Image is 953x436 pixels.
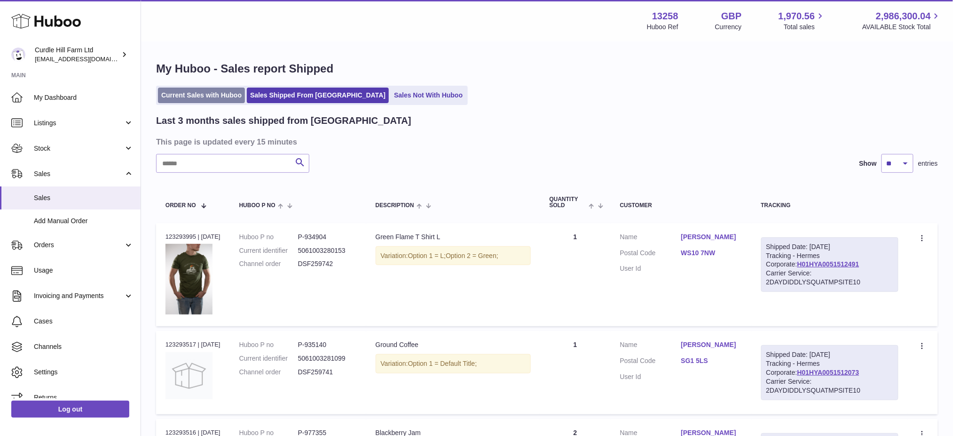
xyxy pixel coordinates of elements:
dt: Current identifier [239,354,298,363]
div: Tracking [761,202,898,209]
dt: Postal Code [620,356,681,368]
a: SG1 5LS [681,356,742,365]
span: Cases [34,317,134,326]
span: Add Manual Order [34,217,134,226]
td: 1 [540,331,611,414]
dt: Channel order [239,368,298,377]
dt: Postal Code [620,249,681,260]
div: Shipped Date: [DATE] [766,350,893,359]
dt: Huboo P no [239,340,298,349]
dt: Name [620,340,681,352]
dt: Huboo P no [239,233,298,242]
div: Currency [715,23,742,32]
dt: User Id [620,372,681,381]
span: Listings [34,119,124,128]
div: 123293995 | [DATE] [165,233,221,241]
div: 123293517 | [DATE] [165,340,221,349]
div: Tracking - Hermes Corporate: [761,237,898,292]
strong: 13258 [652,10,678,23]
img: EOB_7575EOB.jpg [165,244,213,315]
span: [EMAIL_ADDRESS][DOMAIN_NAME] [35,55,138,63]
span: Description [376,202,414,209]
div: Curdle Hill Farm Ltd [35,46,119,64]
span: Option 1 = Default Title; [408,360,477,367]
a: Current Sales with Huboo [158,88,245,103]
span: Usage [34,266,134,275]
a: Sales Shipped From [GEOGRAPHIC_DATA] [247,88,389,103]
span: Settings [34,368,134,377]
span: Invoicing and Payments [34,291,124,300]
dd: P-935140 [298,340,357,349]
span: AVAILABLE Stock Total [862,23,942,32]
dd: 5061003281099 [298,354,357,363]
span: 1,970.56 [779,10,815,23]
div: Ground Coffee [376,340,531,349]
dd: 5061003280153 [298,246,357,255]
a: Log out [11,401,129,418]
div: Variation: [376,246,531,266]
a: [PERSON_NAME] [681,340,742,349]
span: Huboo P no [239,202,276,209]
strong: GBP [721,10,741,23]
div: Green Flame T Shirt L [376,233,531,242]
dd: DSF259741 [298,368,357,377]
span: Orders [34,241,124,250]
div: Huboo Ref [647,23,678,32]
dd: DSF259742 [298,259,357,268]
dt: User Id [620,264,681,273]
span: Stock [34,144,124,153]
span: Returns [34,393,134,402]
span: entries [918,159,938,168]
a: 1,970.56 Total sales [779,10,826,32]
a: H01HYA0051512491 [797,260,859,268]
span: Option 2 = Green; [446,252,498,259]
h3: This page is updated every 15 minutes [156,137,936,147]
span: Sales [34,170,124,178]
a: WS10 7NW [681,249,742,258]
a: [PERSON_NAME] [681,233,742,242]
a: 2,986,300.04 AVAILABLE Stock Total [862,10,942,32]
dt: Channel order [239,259,298,268]
span: Channels [34,342,134,351]
div: Customer [620,202,742,209]
span: Sales [34,194,134,202]
div: Shipped Date: [DATE] [766,242,893,251]
a: Sales Not With Huboo [391,88,466,103]
span: My Dashboard [34,93,134,102]
span: Option 1 = L; [408,252,446,259]
span: Total sales [784,23,826,32]
h2: Last 3 months sales shipped from [GEOGRAPHIC_DATA] [156,114,411,127]
a: H01HYA0051512073 [797,369,859,376]
dt: Current identifier [239,246,298,255]
img: internalAdmin-13258@internal.huboo.com [11,48,25,62]
span: Order No [165,202,196,209]
div: Tracking - Hermes Corporate: [761,345,898,400]
h1: My Huboo - Sales report Shipped [156,61,938,76]
div: Carrier Service: 2DAYDIDDLYSQUATMPSITE10 [766,377,893,395]
dd: P-934904 [298,233,357,242]
img: no-photo.jpg [165,352,213,399]
td: 1 [540,223,611,327]
div: Carrier Service: 2DAYDIDDLYSQUATMPSITE10 [766,269,893,287]
div: Variation: [376,354,531,373]
span: Quantity Sold [550,196,587,209]
dt: Name [620,233,681,244]
label: Show [859,159,877,168]
span: 2,986,300.04 [876,10,931,23]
